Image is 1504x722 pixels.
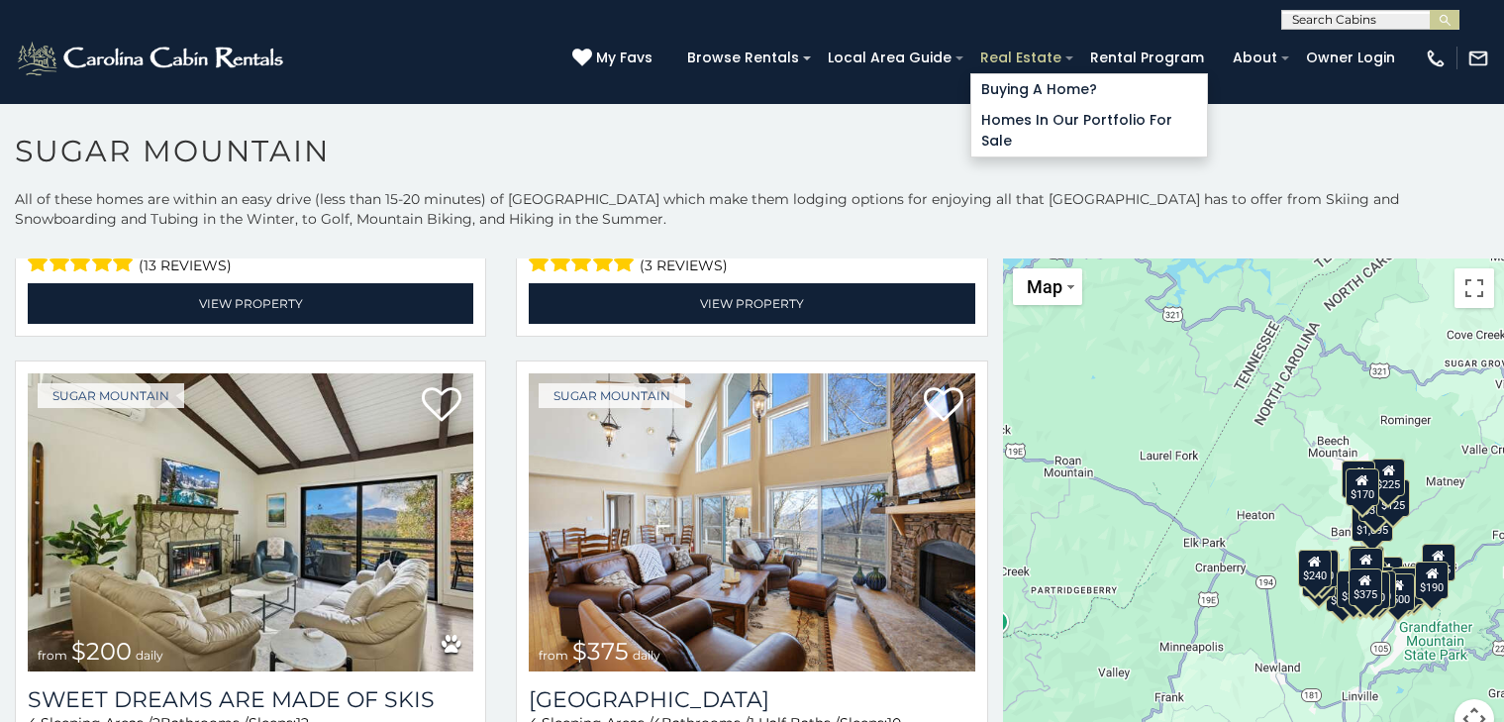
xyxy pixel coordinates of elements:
[1305,549,1339,586] div: $210
[38,648,67,663] span: from
[572,48,657,69] a: My Favs
[422,385,461,427] a: Add to favorites
[1342,461,1375,498] div: $240
[529,373,974,672] img: Little Sugar Haven
[924,385,963,427] a: Add to favorites
[1326,573,1359,611] div: $650
[529,283,974,324] a: View Property
[71,637,132,666] span: $200
[971,74,1207,105] a: Buying A Home?
[1297,549,1331,586] div: $240
[971,105,1207,156] a: Homes in Our Portfolio For Sale
[1391,567,1425,605] div: $195
[15,39,289,78] img: White-1-2.png
[818,43,961,73] a: Local Area Guide
[596,48,652,68] span: My Favs
[529,686,974,713] h3: Little Sugar Haven
[1425,48,1447,69] img: phone-regular-white.png
[1415,561,1449,598] div: $190
[1371,459,1405,496] div: $225
[1397,567,1431,604] div: $345
[1349,546,1382,583] div: $190
[1296,43,1405,73] a: Owner Login
[1356,571,1390,609] div: $350
[677,43,809,73] a: Browse Rentals
[1350,547,1383,584] div: $300
[28,373,473,672] img: Sweet Dreams Are Made Of Skis
[572,637,629,666] span: $375
[970,43,1071,73] a: Real Estate
[529,686,974,713] a: [GEOGRAPHIC_DATA]
[1467,48,1489,69] img: mail-regular-white.png
[1368,557,1402,594] div: $200
[28,283,473,324] a: View Property
[529,373,974,672] a: Little Sugar Haven from $375 daily
[1350,546,1383,583] div: $265
[28,373,473,672] a: Sweet Dreams Are Made Of Skis from $200 daily
[1080,43,1214,73] a: Rental Program
[539,383,685,408] a: Sugar Mountain
[1302,559,1336,596] div: $355
[28,686,473,713] a: Sweet Dreams Are Made Of Skis
[539,648,568,663] span: from
[139,253,232,278] span: (13 reviews)
[1349,568,1382,606] div: $375
[633,648,660,663] span: daily
[1362,570,1396,608] div: $350
[1422,544,1455,581] div: $155
[1454,268,1494,308] button: Toggle fullscreen view
[640,253,728,278] span: (3 reviews)
[136,648,163,663] span: daily
[1352,504,1393,542] div: $1,095
[1337,569,1370,607] div: $375
[1013,268,1082,305] button: Change map style
[1376,479,1410,517] div: $125
[1223,43,1287,73] a: About
[38,383,184,408] a: Sugar Mountain
[1346,467,1379,505] div: $170
[1027,276,1062,297] span: Map
[1381,573,1415,611] div: $500
[1357,483,1391,521] div: $350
